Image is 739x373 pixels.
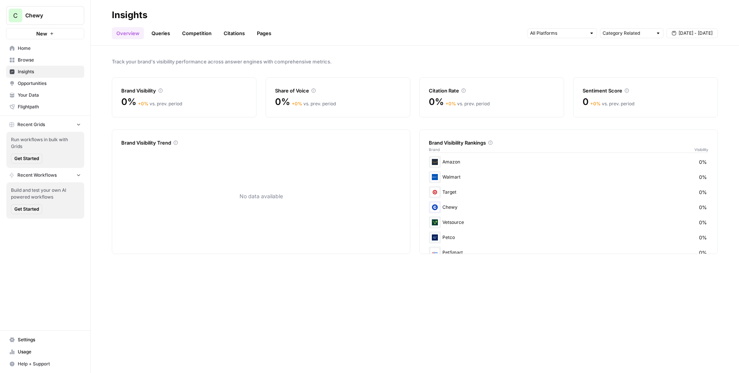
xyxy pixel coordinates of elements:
input: All Platforms [530,29,586,37]
div: Chewy [429,201,708,213]
a: Home [6,42,84,54]
div: Insights [112,9,147,21]
div: Walmart [429,171,708,183]
a: Flightpath [6,101,84,113]
img: y3lpy7k8rh4nc93bhmppfi06f86x [430,218,439,227]
div: vs. prev. period [445,100,490,107]
span: Recent Workflows [17,172,57,179]
span: Your Data [18,92,81,99]
div: PetSmart [429,247,708,259]
span: 0% [699,173,707,181]
div: Petco [429,231,708,244]
span: 0% [121,96,136,108]
span: 0% [699,234,707,241]
span: Browse [18,57,81,63]
a: Overview [112,27,144,39]
span: 0% [699,188,707,196]
div: Vetsource [429,216,708,228]
span: New [36,30,47,37]
span: Get Started [14,206,39,213]
span: Home [18,45,81,52]
img: 91aex7x1o114xwin5iqgacccyg1l [430,248,439,257]
div: No data available [121,148,401,245]
div: Brand Visibility [121,87,247,94]
button: Get Started [11,154,42,163]
div: Brand Visibility Rankings [429,139,708,146]
button: Recent Grids [6,119,84,130]
a: Insights [6,66,84,78]
span: Visibility [694,146,708,153]
button: Help + Support [6,358,84,370]
span: 0% [429,96,444,108]
span: Build and test your own AI powered workflows [11,187,80,200]
a: Settings [6,334,84,346]
span: Help + Support [18,361,81,367]
span: Track your brand's visibility performance across answer engines with comprehensive metrics. [112,58,718,65]
span: Insights [18,68,81,75]
span: 0% [699,219,707,226]
img: 605q3xdxael06e776xrc4dzy6chk [430,203,439,212]
a: Queries [147,27,175,39]
span: + 0 % [445,101,456,106]
span: + 0 % [292,101,302,106]
a: Competition [178,27,216,39]
button: Recent Workflows [6,170,84,181]
span: Recent Grids [17,121,45,128]
img: ycpk4bd3z6kfo6lkel7r0li5w6w2 [430,173,439,182]
div: Brand Visibility Trend [121,139,401,146]
div: Citation Rate [429,87,555,94]
div: vs. prev. period [292,100,336,107]
span: C [13,11,18,20]
button: Get Started [11,204,42,214]
span: Run workflows in bulk with Grids [11,136,80,150]
span: + 0 % [138,101,148,106]
div: Share of Voice [275,87,401,94]
span: Usage [18,348,81,355]
div: Sentiment Score [583,87,708,94]
span: 0% [275,96,290,108]
button: Workspace: Chewy [6,6,84,25]
input: Category Related [603,29,652,37]
span: 0 [583,96,589,108]
span: Flightpath [18,103,81,110]
a: Browse [6,54,84,66]
span: Chewy [25,12,71,19]
span: 0% [699,158,707,166]
a: Your Data [6,89,84,101]
button: New [6,28,84,39]
div: Amazon [429,156,708,168]
a: Opportunities [6,77,84,89]
div: vs. prev. period [590,100,634,107]
a: Usage [6,346,84,358]
a: Citations [219,27,249,39]
span: + 0 % [590,101,601,106]
div: Target [429,186,708,198]
a: Pages [252,27,276,39]
span: Brand [429,146,440,153]
span: [DATE] - [DATE] [679,30,713,37]
span: Settings [18,336,81,343]
button: [DATE] - [DATE] [666,28,718,38]
img: prz3avfkwvon65bgvm0vnrv2hanw [430,188,439,197]
span: Get Started [14,155,39,162]
img: r2g0c1ocazqu5wwli0aghg14y27m [430,233,439,242]
div: vs. prev. period [138,100,182,107]
img: x79bkmhaiyio063ieql51bmy0upq [430,157,439,166]
span: 0% [699,249,707,256]
span: 0% [699,203,707,211]
span: Opportunities [18,80,81,87]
